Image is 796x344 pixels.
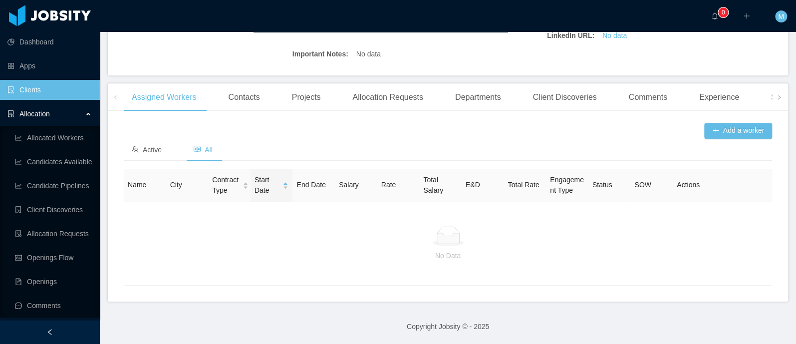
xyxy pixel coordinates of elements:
a: No data [602,30,627,41]
footer: Copyright Jobsity © - 2025 [100,310,796,344]
b: Important Notes: [233,49,348,59]
p: No Data [132,250,764,261]
i: icon: team [132,146,139,153]
span: Active [132,146,162,154]
b: LinkedIn URL: [479,30,594,41]
span: SOW [634,181,651,189]
div: Experience [691,83,747,111]
span: M [778,10,784,22]
div: Allocation Requests [344,83,431,111]
a: icon: line-chartCandidate Pipelines [15,176,92,196]
i: icon: caret-down [243,185,249,188]
div: Sort [282,181,288,188]
a: icon: file-searchClient Discoveries [15,200,92,220]
i: icon: read [194,146,201,153]
a: icon: pie-chartDashboard [7,32,92,52]
span: Engagement Type [550,176,584,194]
span: Allocation [19,110,50,118]
span: No data [356,49,381,59]
a: icon: line-chartCandidates Available [15,152,92,172]
div: Contacts [221,83,268,111]
div: Projects [284,83,329,111]
span: Start Date [255,175,279,196]
i: icon: right [777,95,782,100]
div: Comments [621,83,675,111]
span: Contract Type [212,175,239,196]
span: Status [592,181,612,189]
a: icon: file-doneAllocation Requests [15,224,92,244]
span: Salary [339,181,359,189]
div: Client Discoveries [525,83,604,111]
span: E&D [466,181,480,189]
i: icon: caret-up [283,181,288,184]
sup: 0 [718,7,728,17]
i: icon: solution [7,110,14,117]
div: Assigned Workers [124,83,205,111]
i: icon: left [113,95,118,100]
span: Actions [677,181,700,189]
a: icon: file-textOpenings [15,272,92,292]
span: End Date [296,181,325,189]
i: icon: bell [711,12,718,19]
a: icon: appstoreApps [7,56,92,76]
a: icon: messageComments [15,296,92,316]
i: icon: caret-up [243,181,249,184]
i: icon: caret-down [283,185,288,188]
a: icon: idcardOpenings Flow [15,248,92,268]
span: City [170,181,182,189]
span: All [194,146,213,154]
span: Total Salary [423,176,443,194]
a: icon: robot [7,320,92,340]
div: Sort [243,181,249,188]
a: icon: auditClients [7,80,92,100]
span: Name [128,181,146,189]
div: Departments [447,83,509,111]
a: icon: line-chartAllocated Workers [15,128,92,148]
span: Rate [381,181,396,189]
span: Total Rate [508,181,539,189]
i: icon: plus [743,12,750,19]
button: icon: plusAdd a worker [704,123,772,139]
